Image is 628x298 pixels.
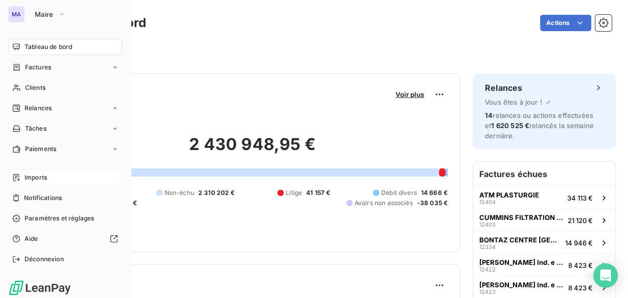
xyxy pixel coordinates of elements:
img: Logo LeanPay [8,280,72,296]
span: [PERSON_NAME] Ind. e Com. Ltda. [479,258,564,266]
span: Imports [25,173,47,182]
span: Notifications [24,193,62,203]
span: 8 423 € [568,284,593,292]
span: 34 113 € [567,194,593,202]
h2: 2 430 948,95 € [58,134,448,165]
span: 21 120 € [568,216,593,225]
span: 12334 [479,244,496,250]
span: Aide [25,234,38,243]
span: Voir plus [396,90,424,98]
span: CUMMINS FILTRATION SARL [479,213,564,221]
span: Tableau de bord [25,42,72,52]
span: Vous êtes à jour ! [485,98,542,106]
h6: Relances [485,82,522,94]
span: 14 946 € [565,239,593,247]
span: Paramètres et réglages [25,214,94,223]
button: [PERSON_NAME] Ind. e Com. Ltda.124228 423 € [473,254,615,276]
button: Actions [540,15,591,31]
span: 12423 [479,289,496,295]
div: Open Intercom Messenger [593,263,618,288]
span: ATM PLASTURGIE [479,191,539,199]
span: Débit divers [381,188,417,197]
span: Tâches [25,124,46,133]
a: Aide [8,231,122,247]
span: 12404 [479,199,496,205]
span: 2 310 202 € [198,188,235,197]
span: Clients [25,83,45,92]
span: 1 620 525 € [491,121,529,130]
span: 41 157 € [306,188,330,197]
span: Factures [25,63,51,72]
span: [PERSON_NAME] Ind. e Com. Ltda. [479,281,564,289]
span: 12422 [479,266,496,272]
span: Paiements [25,144,56,154]
button: Voir plus [392,90,427,99]
span: Maire [35,10,54,18]
span: 14 [485,111,493,119]
h6: Factures échues [473,162,615,186]
button: BONTAZ CENTRE [GEOGRAPHIC_DATA] SARL1233414 946 € [473,231,615,254]
span: BONTAZ CENTRE [GEOGRAPHIC_DATA] SARL [479,236,561,244]
span: 12403 [479,221,496,228]
span: 8 423 € [568,261,593,269]
span: Relances [25,104,52,113]
span: -38 035 € [417,198,448,208]
span: Avoirs non associés [355,198,413,208]
button: ATM PLASTURGIE1240434 113 € [473,186,615,209]
span: Déconnexion [25,255,64,264]
span: Non-échu [165,188,194,197]
span: Litige [286,188,302,197]
span: relances ou actions effectuées et relancés la semaine dernière. [485,111,594,140]
div: MA [8,6,25,22]
button: CUMMINS FILTRATION SARL1240321 120 € [473,209,615,231]
span: 14 666 € [421,188,448,197]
